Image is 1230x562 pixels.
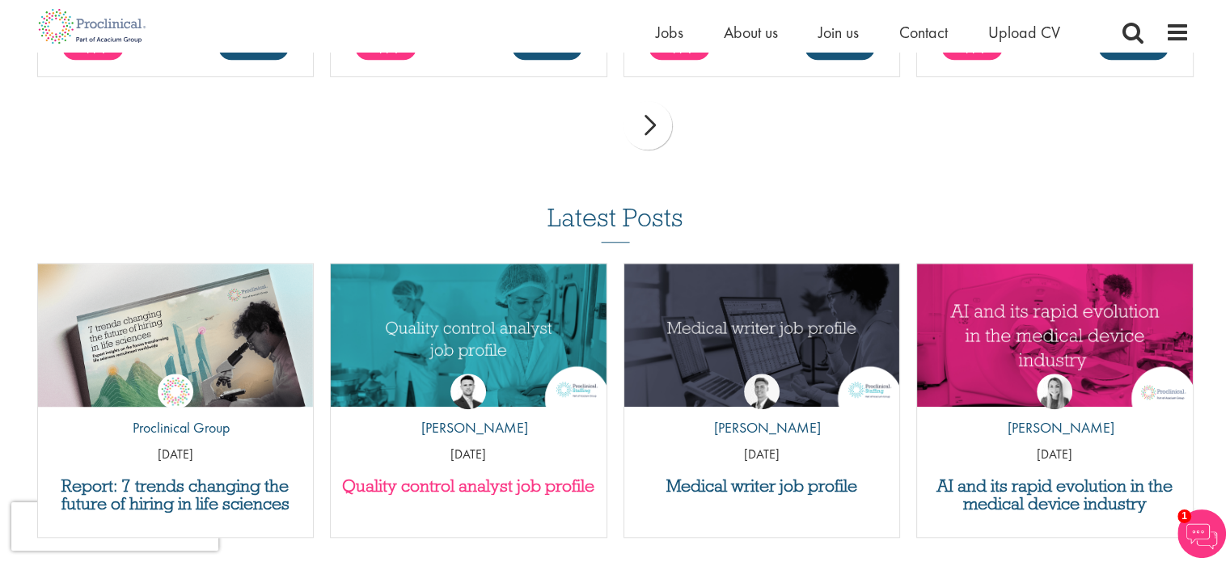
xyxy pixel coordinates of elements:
div: next [623,101,672,150]
a: Proclinical Group Proclinical Group [120,374,230,446]
a: Hannah Burke [PERSON_NAME] [995,374,1114,446]
a: Link to a post [38,264,314,407]
img: AI and Its Impact on the Medical Device Industry | Proclinical [917,264,1193,407]
img: Medical writer job profile [624,264,900,407]
img: Hannah Burke [1037,374,1072,409]
a: Upload CV [988,22,1060,43]
a: AI and its rapid evolution in the medical device industry [925,477,1185,513]
a: Quality control analyst job profile [339,477,598,495]
a: Contact [899,22,948,43]
p: [PERSON_NAME] [409,417,528,438]
p: Proclinical Group [120,417,230,438]
a: Medical writer job profile [632,477,892,495]
p: [PERSON_NAME] [995,417,1114,438]
p: [DATE] [624,446,900,464]
p: [DATE] [331,446,607,464]
a: Report: 7 trends changing the future of hiring in life sciences [46,477,306,513]
a: Link to a post [624,264,900,407]
a: Link to a post [331,264,607,407]
img: Chatbot [1177,509,1226,558]
h3: Latest Posts [547,204,683,243]
a: George Watson [PERSON_NAME] [702,374,821,446]
img: quality control analyst job profile [331,264,607,407]
p: [DATE] [38,446,314,464]
img: George Watson [744,374,780,409]
img: Proclinical Group [158,374,193,409]
span: 1 [1177,509,1191,523]
a: Jobs [656,22,683,43]
img: Joshua Godden [450,374,486,409]
p: [PERSON_NAME] [702,417,821,438]
a: About us [724,22,778,43]
a: Link to a post [917,264,1193,407]
p: [DATE] [917,446,1193,464]
a: Join us [818,22,859,43]
a: Joshua Godden [PERSON_NAME] [409,374,528,446]
iframe: reCAPTCHA [11,502,218,551]
img: Proclinical: Life sciences hiring trends report 2025 [38,264,314,419]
